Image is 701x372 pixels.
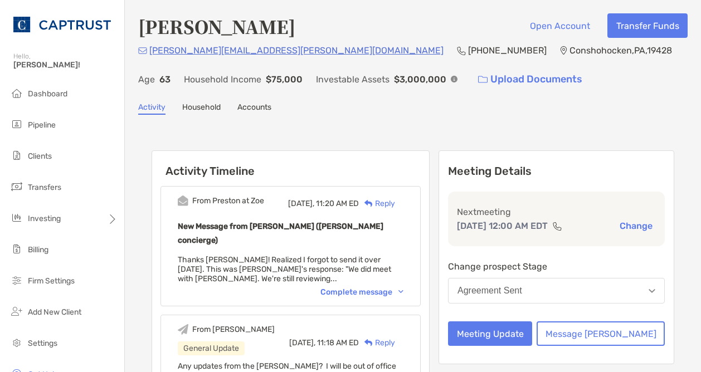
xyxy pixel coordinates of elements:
p: Age [138,72,155,86]
img: clients icon [10,149,23,162]
span: Transfers [28,183,61,192]
img: firm-settings icon [10,273,23,287]
button: Meeting Update [448,321,532,346]
p: Next meeting [457,205,656,219]
img: billing icon [10,242,23,256]
p: 63 [159,72,171,86]
button: Open Account [521,13,598,38]
p: Household Income [184,72,261,86]
span: Clients [28,151,52,161]
a: Accounts [237,102,271,115]
span: Investing [28,214,61,223]
img: transfers icon [10,180,23,193]
p: $3,000,000 [394,72,446,86]
img: dashboard icon [10,86,23,100]
p: [PERSON_NAME][EMAIL_ADDRESS][PERSON_NAME][DOMAIN_NAME] [149,43,444,57]
p: Conshohocken , PA , 19428 [569,43,672,57]
span: Pipeline [28,120,56,130]
a: Household [182,102,221,115]
img: Email Icon [138,47,147,54]
span: [DATE], [288,199,314,208]
div: From Preston at Zoe [192,196,264,205]
img: settings icon [10,336,23,349]
img: add_new_client icon [10,305,23,318]
div: Reply [359,337,395,349]
span: Billing [28,245,48,254]
button: Message [PERSON_NAME] [537,321,665,346]
img: Event icon [178,195,188,206]
img: Location Icon [560,46,567,55]
img: investing icon [10,211,23,224]
img: Reply icon [364,339,373,346]
span: Settings [28,339,57,348]
div: Reply [359,198,395,209]
span: Dashboard [28,89,67,99]
span: 11:20 AM ED [316,199,359,208]
img: Phone Icon [457,46,466,55]
p: Meeting Details [448,164,665,178]
div: General Update [178,341,245,355]
div: From [PERSON_NAME] [192,325,275,334]
button: Change [616,220,656,232]
img: Info Icon [451,76,457,82]
b: New Message from [PERSON_NAME] ([PERSON_NAME] concierge) [178,222,383,245]
p: [DATE] 12:00 AM EDT [457,219,548,233]
div: Complete message [320,287,403,297]
span: [DATE], [289,338,315,347]
img: CAPTRUST Logo [13,4,111,45]
img: Reply icon [364,200,373,207]
span: Thanks [PERSON_NAME]! Realized I forgot to send it over [DATE]. This was [PERSON_NAME]'s response... [178,255,391,283]
span: Firm Settings [28,276,75,286]
a: Activity [138,102,165,115]
img: Chevron icon [398,290,403,293]
div: Agreement Sent [457,286,522,296]
span: [PERSON_NAME]! [13,60,118,70]
img: Event icon [178,324,188,335]
img: pipeline icon [10,118,23,131]
span: 11:18 AM ED [317,338,359,347]
p: [PHONE_NUMBER] [468,43,547,57]
p: Investable Assets [316,72,390,86]
h4: [PERSON_NAME] [138,13,295,39]
h6: Activity Timeline [152,151,429,178]
img: button icon [478,76,488,84]
button: Transfer Funds [607,13,688,38]
img: Open dropdown arrow [649,289,655,293]
a: Upload Documents [471,67,590,91]
button: Agreement Sent [448,278,665,304]
p: Change prospect Stage [448,260,665,273]
span: Add New Client [28,307,81,317]
img: communication type [552,222,562,231]
p: $75,000 [266,72,303,86]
